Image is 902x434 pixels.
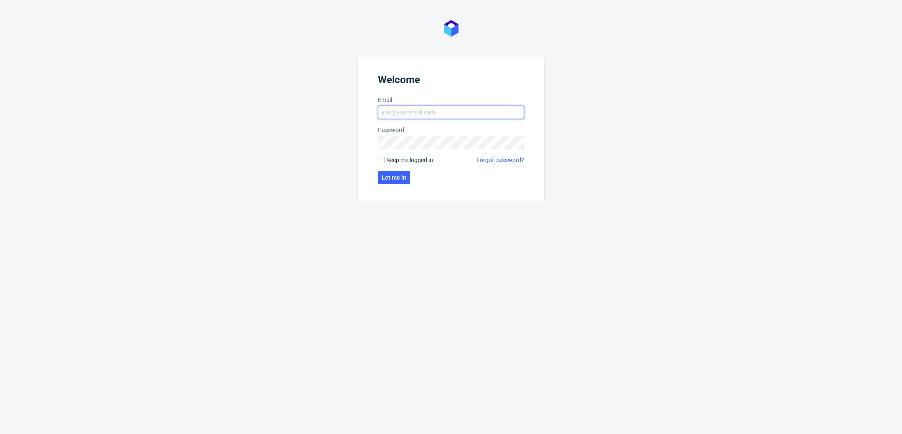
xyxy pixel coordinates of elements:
[386,156,433,164] span: Keep me logged in
[378,126,524,134] label: Password
[378,171,410,184] button: Let me in
[476,156,524,164] a: Forgot password?
[378,74,524,89] header: Welcome
[378,106,524,119] input: you@youremail.com
[382,175,406,180] span: Let me in
[378,96,524,104] label: Email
